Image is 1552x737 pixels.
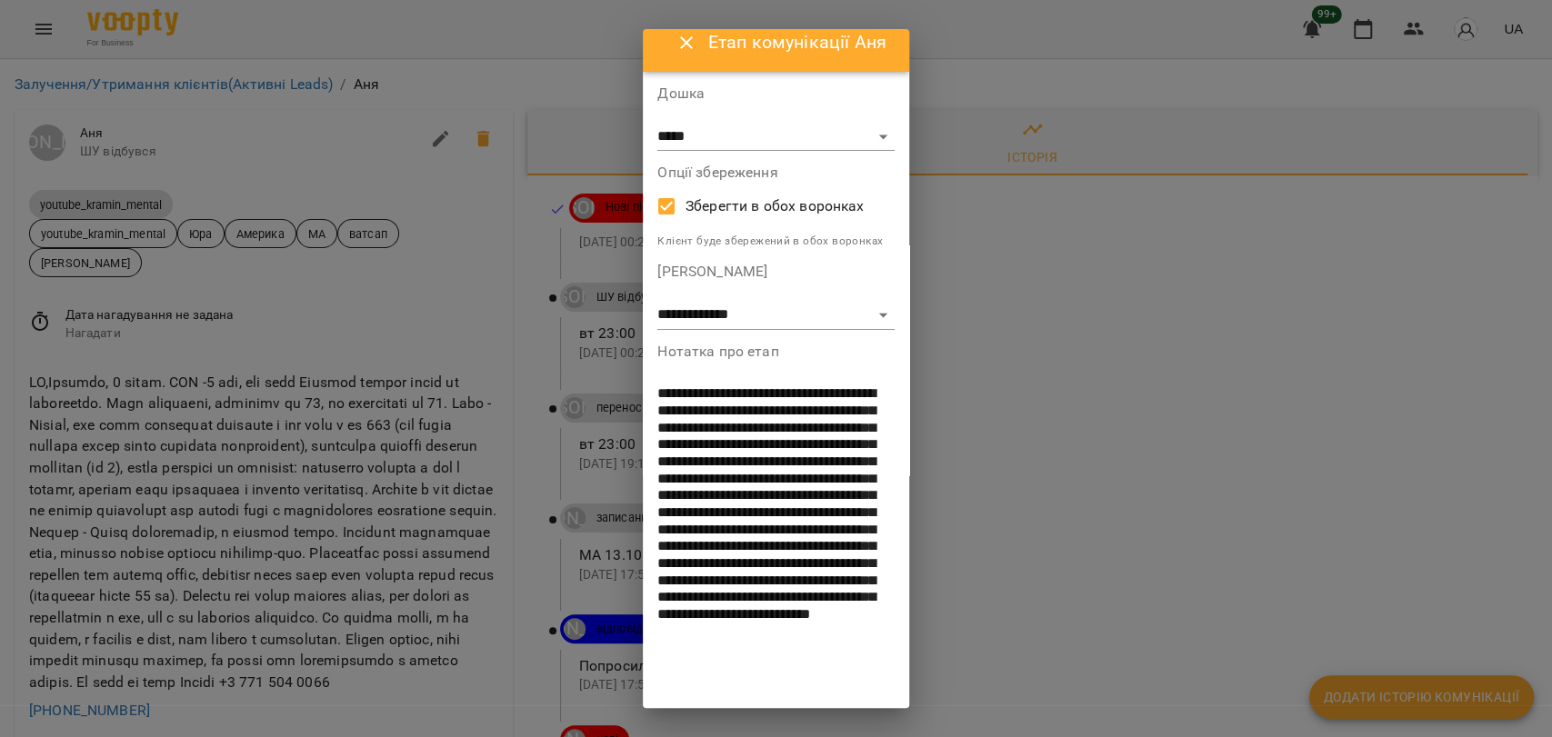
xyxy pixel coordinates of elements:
[657,233,894,251] p: Клієнт буде збережений в обох воронках
[657,86,894,101] label: Дошка
[665,21,708,65] button: Close
[686,195,865,217] span: Зберегти в обох воронках
[657,344,894,359] label: Нотатка про етап
[657,264,894,279] label: [PERSON_NAME]
[657,165,894,180] label: Опції збереження
[708,28,887,56] h6: Етап комунікації Аня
